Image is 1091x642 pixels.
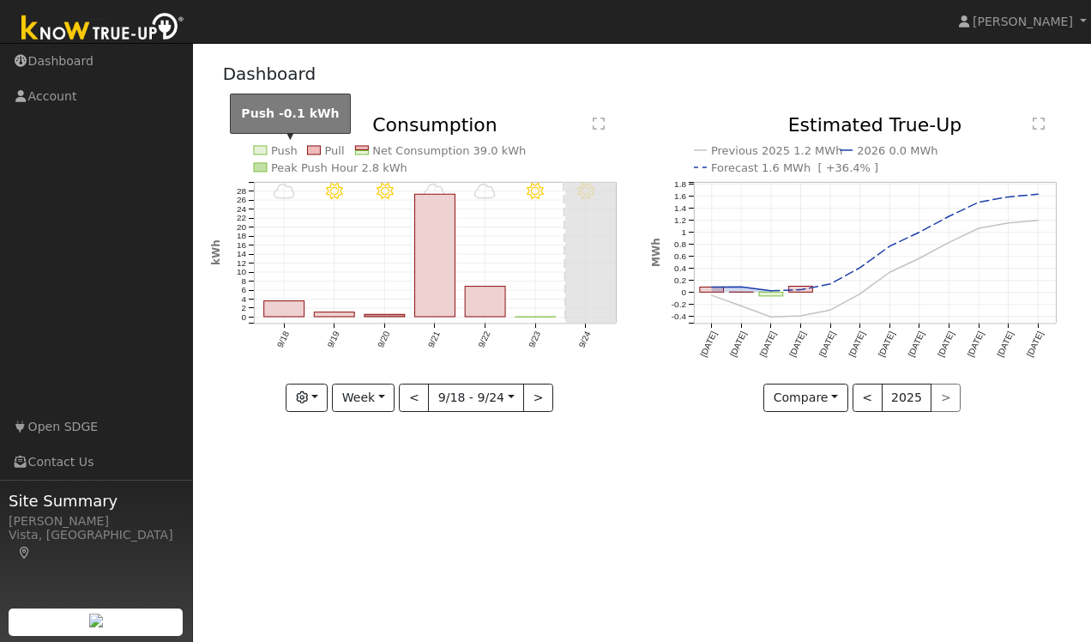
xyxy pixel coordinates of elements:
[314,312,354,317] rect: onclick=""
[711,144,843,157] text: Previous 2025 1.2 MWh
[829,309,832,312] circle: onclick=""
[271,161,407,174] text: Peak Push Hour 2.8 kWh
[859,293,862,296] circle: onclick=""
[763,384,848,413] button: Compare
[236,214,246,223] text: 22
[681,288,686,297] text: 0
[1007,221,1010,225] circle: onclick=""
[365,315,405,318] rect: onclick=""
[877,330,896,358] text: [DATE]
[326,183,343,200] i: 9/19 - Clear
[711,161,878,174] text: Forecast 1.6 MWh [ +36.4% ]
[710,294,714,297] circle: onclick=""
[593,117,605,130] text: 
[241,276,246,286] text: 8
[948,241,951,245] circle: onclick=""
[674,276,686,285] text: 0.2
[9,489,184,512] span: Site Summary
[674,239,686,249] text: 0.8
[1007,196,1010,199] circle: onclick=""
[859,266,862,270] circle: onclick=""
[710,286,714,289] circle: onclick=""
[263,301,304,317] rect: onclick=""
[787,330,807,358] text: [DATE]
[674,251,686,261] text: 0.6
[474,183,496,200] i: 9/22 - Cloudy
[324,144,344,157] text: Pull
[424,183,445,200] i: 9/21 - Cloudy
[948,215,951,218] circle: onclick=""
[907,330,926,358] text: [DATE]
[674,215,686,225] text: 1.2
[739,286,743,289] circle: onclick=""
[674,191,686,201] text: 1.6
[674,203,686,213] text: 1.4
[966,330,986,358] text: [DATE]
[882,384,932,413] button: 2025
[236,268,246,277] text: 10
[977,227,980,230] circle: onclick=""
[681,227,686,237] text: 1
[273,183,294,200] i: 9/18 - MostlyCloudy
[672,300,687,309] text: -0.2
[241,286,246,295] text: 6
[414,194,455,317] rect: onclick=""
[788,114,962,136] text: Estimated True-Up
[236,222,246,232] text: 20
[523,384,553,413] button: >
[89,614,103,627] img: retrieve
[973,15,1073,28] span: [PERSON_NAME]
[476,330,491,349] text: 9/22
[236,196,246,205] text: 26
[1037,219,1040,222] circle: onclick=""
[889,271,892,275] circle: onclick=""
[376,330,391,349] text: 9/20
[527,183,544,200] i: 9/23 - Clear
[223,64,316,84] a: Dashboard
[674,263,686,273] text: 0.4
[799,288,803,292] circle: onclick=""
[241,304,246,313] text: 2
[236,232,246,241] text: 18
[325,330,341,349] text: 9/19
[857,144,937,157] text: 2026 0.0 MWh
[372,114,497,136] text: Consumption
[936,330,955,358] text: [DATE]
[700,288,724,293] rect: onclick=""
[672,312,687,321] text: -0.4
[853,384,883,413] button: <
[918,231,921,234] circle: onclick=""
[241,312,246,322] text: 0
[236,240,246,250] text: 16
[275,330,291,349] text: 9/18
[739,305,743,308] circle: onclick=""
[376,183,393,200] i: 9/20 - Clear
[236,186,246,196] text: 28
[829,282,832,286] circle: onclick=""
[271,144,298,157] text: Push
[1033,117,1045,130] text: 
[699,330,719,358] text: [DATE]
[210,240,222,266] text: kWh
[17,546,33,560] a: Map
[236,258,246,268] text: 12
[728,330,748,358] text: [DATE]
[674,179,686,189] text: 1.8
[889,245,892,248] circle: onclick=""
[236,250,246,259] text: 14
[758,330,778,358] text: [DATE]
[428,384,524,413] button: 9/18 - 9/24
[230,94,350,134] div: Push -0.1 kWh
[236,204,246,214] text: 24
[977,201,980,204] circle: onclick=""
[241,294,246,304] text: 4
[399,384,429,413] button: <
[9,526,184,562] div: Vista, [GEOGRAPHIC_DATA]
[650,239,662,268] text: MWh
[13,9,193,48] img: Know True-Up
[769,289,773,293] circle: onclick=""
[1025,330,1045,358] text: [DATE]
[372,144,526,157] text: Net Consumption 39.0 kWh
[996,330,1016,358] text: [DATE]
[332,384,395,413] button: Week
